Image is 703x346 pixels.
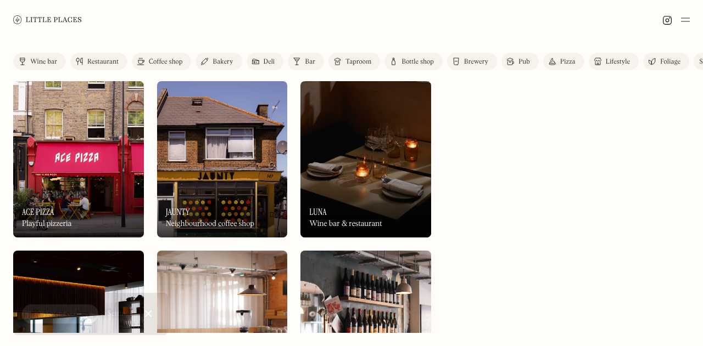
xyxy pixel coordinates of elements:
[300,81,431,237] img: Luna
[213,59,233,65] div: Bakery
[22,219,72,229] div: Playful pizzeria
[447,53,497,70] a: Brewery
[13,81,144,237] img: Ace Pizza
[166,207,190,217] h3: Jaunty
[643,53,689,70] a: Foliage
[13,81,144,237] a: Ace PizzaAce PizzaAce PizzaPlayful pizzeria
[166,219,254,229] div: Neighbourhood coffee shop
[87,59,119,65] div: Restaurant
[589,53,639,70] a: Lifestyle
[30,59,57,65] div: Wine bar
[560,59,576,65] div: Pizza
[157,81,288,237] img: Jaunty
[300,81,431,237] a: LunaLunaLunaWine bar & restaurant
[543,53,584,70] a: Pizza
[132,53,191,70] a: Coffee shop
[31,309,90,320] div: 🍪 Accept cookies
[660,59,680,65] div: Foliage
[70,53,127,70] a: Restaurant
[107,310,133,317] div: Settings
[464,59,488,65] div: Brewery
[345,59,371,65] div: Taproom
[107,302,133,326] a: Settings
[501,53,539,70] a: Pub
[328,53,380,70] a: Taproom
[196,53,242,70] a: Bakery
[309,219,382,229] div: Wine bar & restaurant
[401,59,434,65] div: Bottle shop
[157,81,288,237] a: JauntyJauntyJauntyNeighbourhood coffee shop
[606,59,630,65] div: Lifestyle
[309,207,326,217] h3: Luna
[264,59,275,65] div: Deli
[13,53,66,70] a: Wine bar
[137,303,159,325] a: Close Cookie Popup
[518,59,530,65] div: Pub
[305,59,315,65] div: Bar
[288,53,324,70] a: Bar
[22,304,98,324] a: 🍪 Accept cookies
[149,59,182,65] div: Coffee shop
[384,53,443,70] a: Bottle shop
[247,53,284,70] a: Deli
[22,207,54,217] h3: Ace Pizza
